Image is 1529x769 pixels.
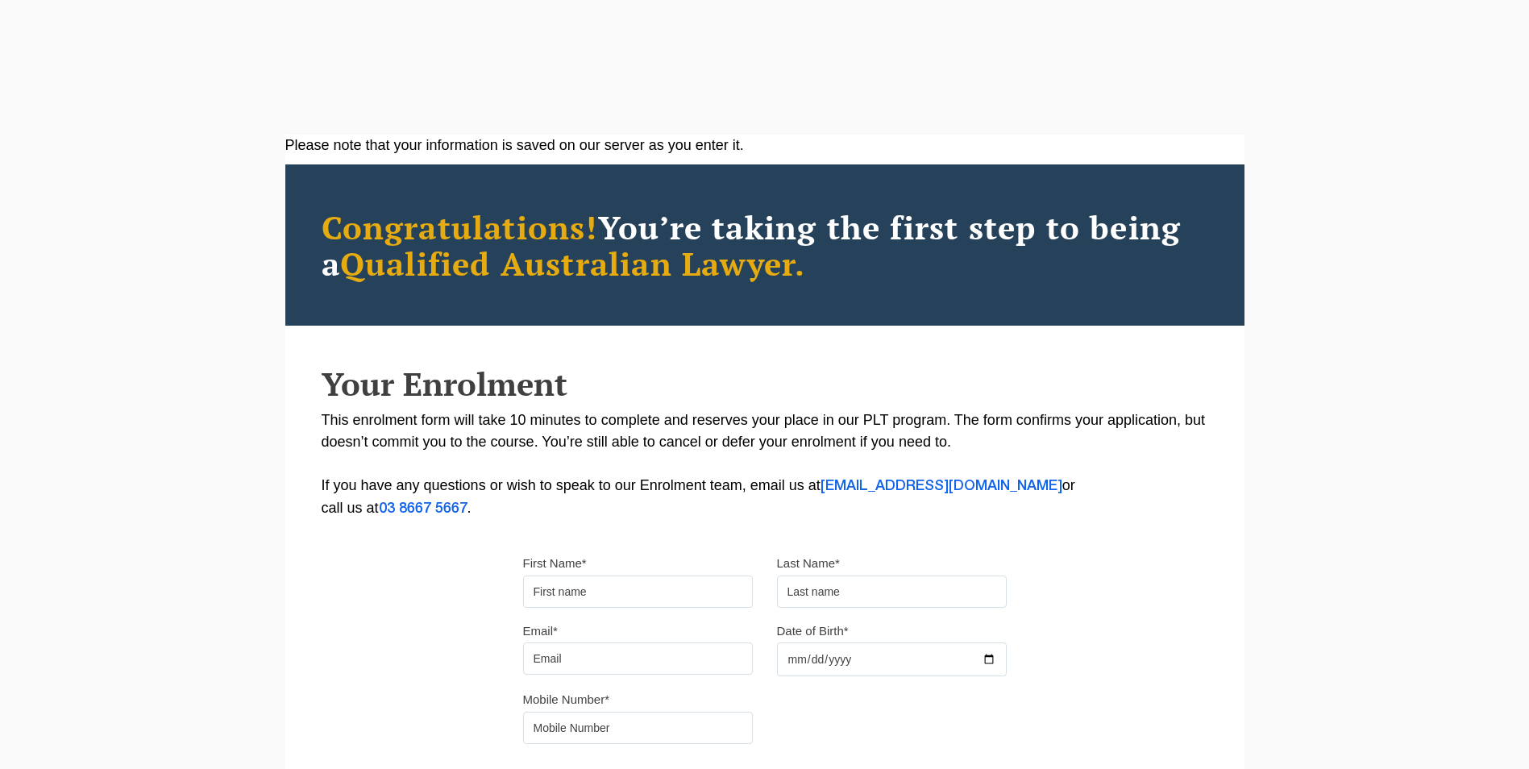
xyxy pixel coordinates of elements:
label: Last Name* [777,555,840,572]
div: Please note that your information is saved on our server as you enter it. [285,135,1244,156]
p: This enrolment form will take 10 minutes to complete and reserves your place in our PLT program. ... [322,409,1208,520]
h2: Your Enrolment [322,366,1208,401]
input: Email [523,642,753,675]
a: [EMAIL_ADDRESS][DOMAIN_NAME] [821,480,1062,493]
h2: You’re taking the first step to being a [322,209,1208,281]
input: Mobile Number [523,712,753,744]
label: Mobile Number* [523,692,610,708]
input: Last name [777,576,1007,608]
label: Email* [523,623,558,639]
span: Congratulations! [322,206,598,248]
a: 03 8667 5667 [379,502,467,515]
label: First Name* [523,555,587,572]
label: Date of Birth* [777,623,849,639]
span: Qualified Australian Lawyer. [340,242,806,285]
input: First name [523,576,753,608]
